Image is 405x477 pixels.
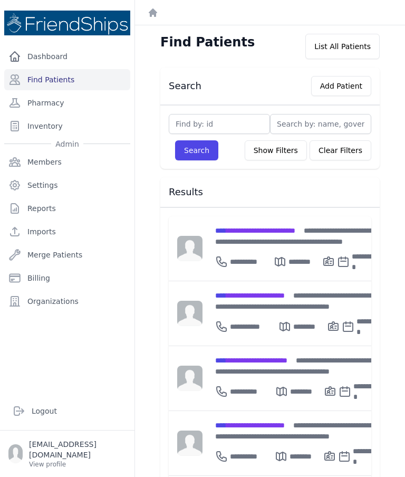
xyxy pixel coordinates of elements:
a: Settings [4,175,130,196]
a: Members [4,151,130,173]
a: Dashboard [4,46,130,67]
a: Find Patients [4,69,130,90]
img: person-242608b1a05df3501eefc295dc1bc67a.jpg [177,431,202,456]
a: Inventory [4,116,130,137]
input: Search by: name, government id or phone [270,114,371,134]
img: Medical Missions EMR [4,11,130,35]
a: Logout [8,400,126,422]
input: Find by: id [169,114,270,134]
a: Reports [4,198,130,219]
button: Add Patient [311,76,371,96]
h3: Search [169,80,201,92]
h3: Results [169,186,371,198]
img: person-242608b1a05df3501eefc295dc1bc67a.jpg [177,301,202,326]
p: View profile [29,460,126,469]
a: Billing [4,268,130,289]
span: Admin [51,139,83,149]
a: Imports [4,221,130,242]
a: Organizations [4,291,130,312]
p: [EMAIL_ADDRESS][DOMAIN_NAME] [29,439,126,460]
a: Merge Patients [4,244,130,265]
button: Search [175,140,218,160]
div: List All Patients [305,34,380,59]
button: Show Filters [245,140,307,160]
button: Clear Filters [310,140,371,160]
h1: Find Patients [160,34,255,51]
a: Pharmacy [4,92,130,113]
a: [EMAIL_ADDRESS][DOMAIN_NAME] View profile [8,439,126,469]
img: person-242608b1a05df3501eefc295dc1bc67a.jpg [177,236,202,261]
img: person-242608b1a05df3501eefc295dc1bc67a.jpg [177,366,202,391]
